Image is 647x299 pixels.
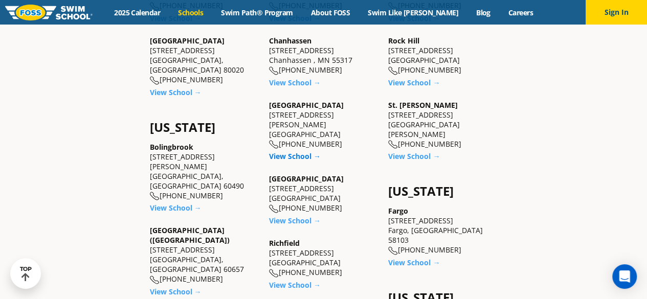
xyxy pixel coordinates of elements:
[150,36,259,85] div: [STREET_ADDRESS] [GEOGRAPHIC_DATA], [GEOGRAPHIC_DATA] 80020 [PHONE_NUMBER]
[269,100,378,149] div: [STREET_ADDRESS][PERSON_NAME] [GEOGRAPHIC_DATA] [PHONE_NUMBER]
[212,8,302,17] a: Swim Path® Program
[20,266,32,282] div: TOP
[388,246,398,255] img: location-phone-o-icon.svg
[150,87,202,97] a: View School →
[269,140,279,149] img: location-phone-o-icon.svg
[388,258,440,267] a: View School →
[388,140,398,149] img: location-phone-o-icon.svg
[388,206,408,216] a: Fargo
[150,192,160,200] img: location-phone-o-icon.svg
[302,8,359,17] a: About FOSS
[388,78,440,87] a: View School →
[150,275,160,284] img: location-phone-o-icon.svg
[388,206,497,255] div: [STREET_ADDRESS] Fargo, [GEOGRAPHIC_DATA] 58103 [PHONE_NUMBER]
[150,225,230,245] a: [GEOGRAPHIC_DATA] ([GEOGRAPHIC_DATA])
[150,203,202,213] a: View School →
[269,238,378,278] div: [STREET_ADDRESS] [GEOGRAPHIC_DATA] [PHONE_NUMBER]
[269,280,321,290] a: View School →
[269,174,378,213] div: [STREET_ADDRESS] [GEOGRAPHIC_DATA] [PHONE_NUMBER]
[388,100,497,149] div: [STREET_ADDRESS] [GEOGRAPHIC_DATA][PERSON_NAME] [PHONE_NUMBER]
[388,36,497,75] div: [STREET_ADDRESS] [GEOGRAPHIC_DATA] [PHONE_NUMBER]
[359,8,467,17] a: Swim Like [PERSON_NAME]
[269,238,300,248] a: Richfield
[388,151,440,161] a: View School →
[388,184,497,198] h4: [US_STATE]
[150,36,225,45] a: [GEOGRAPHIC_DATA]
[269,204,279,213] img: location-phone-o-icon.svg
[150,142,193,152] a: Bolingbrook
[105,8,169,17] a: 2025 Calendar
[269,216,321,225] a: View School →
[150,287,202,296] a: View School →
[499,8,542,17] a: Careers
[269,66,279,75] img: location-phone-o-icon.svg
[388,36,419,45] a: Rock Hill
[150,225,259,284] div: [STREET_ADDRESS] [GEOGRAPHIC_DATA], [GEOGRAPHIC_DATA] 60657 [PHONE_NUMBER]
[269,78,321,87] a: View School →
[467,8,499,17] a: Blog
[269,100,344,110] a: [GEOGRAPHIC_DATA]
[388,66,398,75] img: location-phone-o-icon.svg
[269,36,378,75] div: [STREET_ADDRESS] Chanhassen , MN 55317 [PHONE_NUMBER]
[269,36,311,45] a: Chanhassen
[269,174,344,183] a: [GEOGRAPHIC_DATA]
[269,269,279,278] img: location-phone-o-icon.svg
[150,120,259,134] h4: [US_STATE]
[5,5,93,20] img: FOSS Swim School Logo
[269,151,321,161] a: View School →
[150,142,259,201] div: [STREET_ADDRESS][PERSON_NAME] [GEOGRAPHIC_DATA], [GEOGRAPHIC_DATA] 60490 [PHONE_NUMBER]
[150,76,160,85] img: location-phone-o-icon.svg
[169,8,212,17] a: Schools
[612,264,637,289] div: Open Intercom Messenger
[388,100,458,110] a: St. [PERSON_NAME]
